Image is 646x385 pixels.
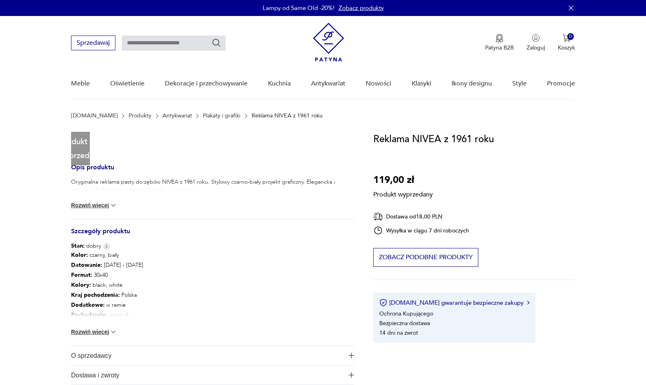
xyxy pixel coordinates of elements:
[313,23,344,62] img: Patyna - sklep z meblami i dekoracjami vintage
[527,301,529,305] img: Ikona strzałki w prawo
[373,132,494,147] h1: Reklama NIVEA z 1961 roku
[71,346,354,365] button: Ikona plusaO sprzedawcy
[71,346,343,365] span: O sprzedawcy
[71,261,102,269] b: Datowanie :
[71,178,354,194] p: Oryginalna reklama pasty do zębów NIVEA z 1961 roku. Stylowy czarno-biały projekt graficzny. Eleg...
[212,38,221,48] button: Szukaj
[109,328,117,336] img: chevron down
[162,113,192,119] a: Antykwariat
[252,113,323,119] p: Reklama NIVEA z 1961 roku
[373,248,478,267] button: Zobacz podobne produkty
[71,310,184,320] p: oryginał
[412,68,431,99] a: Klasyki
[109,201,117,209] img: chevron down
[485,44,514,52] p: Patyna B2B
[373,226,469,235] div: Wysyłka w ciągu 7 dni roboczych
[527,44,545,52] p: Zaloguj
[452,68,492,99] a: Ikony designu
[339,4,384,12] a: Zobacz produkty
[165,68,248,99] a: Dekoracje i przechowywanie
[547,68,575,99] a: Promocje
[71,229,354,242] h3: Szczegóły produktu
[71,311,107,319] b: Pochodzenie :
[379,320,430,327] li: Bezpieczna dostawa
[311,68,345,99] a: Antykwariat
[373,212,469,222] div: Dostawa od 18,00 PLN
[373,188,433,199] p: Produkt wyprzedany
[263,4,335,12] p: Lampy od Same Old -20%!
[71,290,184,300] p: Polska
[71,365,354,385] button: Ikona plusaDostawa i zwroty
[71,301,105,309] b: Dodatkowe :
[129,113,151,119] a: Produkty
[373,212,383,222] img: Ikona dostawy
[71,280,184,290] p: black, white
[71,242,85,250] b: Stan:
[71,165,354,178] h3: Opis produktu
[349,353,354,358] img: Ikona plusa
[71,281,91,289] b: Kolory :
[379,310,433,318] li: Ochrona Kupującego
[71,251,88,259] b: Kolor:
[512,68,527,99] a: Style
[71,260,184,270] p: [DATE] - [DATE]
[532,34,540,42] img: Ikonka użytkownika
[379,329,418,337] li: 14 dni na zwrot
[558,34,575,52] button: 0Koszyk
[71,113,118,119] a: [DOMAIN_NAME]
[71,365,343,385] span: Dostawa i zwroty
[110,68,145,99] a: Oświetlenie
[527,34,545,52] button: Zaloguj
[71,270,184,280] p: 30x40
[563,34,571,42] img: Ikona koszyka
[71,291,120,299] b: Kraj pochodzenia :
[71,250,184,260] p: czarny, biały
[71,242,101,250] span: dobry
[373,173,433,188] p: 119,00 zł
[71,271,92,279] b: Format :
[379,299,529,307] button: [DOMAIN_NAME] gwarantuje bezpieczne zakupy
[379,299,387,307] img: Ikona certyfikatu
[71,41,115,46] a: Sprzedawaj
[558,44,575,52] p: Koszyk
[349,372,354,378] img: Ikona plusa
[71,328,117,336] button: Rozwiń więcej
[203,113,240,119] a: Plakaty i grafiki
[567,33,574,40] div: 0
[71,300,184,310] p: w ramie
[485,34,514,52] button: Patyna B2B
[485,34,514,52] a: Ikona medaluPatyna B2B
[103,243,110,250] img: Info icon
[71,36,115,50] button: Sprzedawaj
[366,68,391,99] a: Nowości
[71,68,90,99] a: Meble
[495,34,503,43] img: Ikona medalu
[71,201,117,209] button: Rozwiń więcej
[268,68,291,99] a: Kuchnia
